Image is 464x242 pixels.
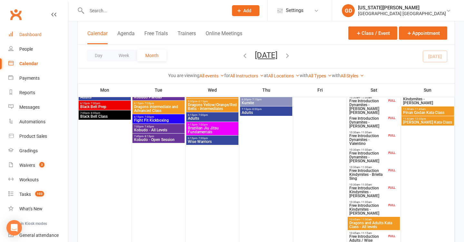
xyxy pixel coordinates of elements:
[19,61,38,66] div: Calendar
[168,73,199,78] strong: You are viewing
[199,73,224,78] a: All events
[206,30,242,44] button: Online Meetings
[197,123,208,126] span: - 7:00pm
[8,86,68,100] a: Reports
[360,131,372,134] span: - 11:00am
[134,125,183,128] span: 7:00pm
[349,218,399,221] span: 10:45am
[197,137,208,140] span: - 7:00pm
[403,108,453,111] span: 11:00am
[8,158,68,173] a: Waivers 3
[232,5,259,16] button: Add
[8,6,24,23] a: Clubworx
[341,73,364,78] a: All Styles
[188,123,237,126] span: 6:15pm
[188,140,237,144] span: Wise Warriors
[268,73,300,78] a: All Locations
[188,103,237,111] span: Dragons Yellow/Orange/Red Belts - Intermediates
[85,6,224,15] input: Search...
[349,116,387,128] span: Free Introduction Dynamites - [PERSON_NAME]
[241,111,291,115] span: Adults
[399,26,447,40] button: Appointment
[349,186,387,198] span: Free Introduction Kindymites - [PERSON_NAME]
[143,135,154,138] span: - 8:15pm
[132,83,186,97] th: Tue
[360,218,372,221] span: - 11:30am
[80,112,130,115] span: 7:00pm
[19,163,35,168] div: Waivers
[6,220,22,236] div: Open Intercom Messenger
[188,126,237,134] span: Brazilian Jiu Jitsu Fundamentals
[19,90,35,95] div: Reports
[19,148,38,153] div: Gradings
[188,100,237,103] span: 5:30pm
[19,105,40,110] div: Messages
[8,129,68,144] a: Product Sales
[178,30,196,44] button: Trainers
[8,144,68,158] a: Gradings
[134,138,183,142] span: Kobudo - Open Session
[401,83,455,97] th: Sun
[251,108,262,111] span: - 8:00pm
[134,105,183,113] span: Dragons Intermediate and Advanced Class
[8,100,68,115] a: Messages
[19,206,43,211] div: What's New
[224,73,230,78] strong: for
[387,168,397,173] div: FULL
[111,50,137,61] button: Week
[39,162,44,167] span: 3
[19,134,47,139] div: Product Sales
[134,116,183,118] span: 6:15pm
[387,133,397,138] div: FULL
[349,183,387,186] span: 10:30am
[387,185,397,190] div: FULL
[8,71,68,86] a: Payments
[87,50,111,61] button: Day
[349,201,387,204] span: 10:30am
[342,4,355,17] div: GD
[143,125,154,128] span: - 7:45pm
[8,187,68,202] a: Tasks 103
[19,32,42,37] div: Dashboard
[349,166,387,169] span: 10:30am
[349,151,387,163] span: Free Introduction Dynamites - [PERSON_NAME]
[360,148,372,151] span: - 11:00am
[349,99,387,115] span: Free Introduction Dynamites - [PERSON_NAME] [PERSON_NAME]
[332,73,341,78] strong: with
[78,83,132,97] th: Mon
[188,137,237,140] span: 6:15pm
[300,73,308,78] strong: with
[186,83,239,97] th: Wed
[143,116,154,118] span: - 7:00pm
[134,102,183,105] span: 6:15pm
[134,135,183,138] span: 7:45pm
[349,148,387,151] span: 10:30am
[387,150,397,155] div: FULL
[137,50,167,61] button: Month
[19,177,39,182] div: Workouts
[360,232,372,235] span: - 11:15am
[360,96,372,99] span: - 11:00am
[349,169,387,180] span: Free Introduction Kindymites - Briella Sing
[403,111,453,115] span: Pinan Godan Kata Class
[8,42,68,56] a: People
[197,114,208,116] span: - 7:00pm
[87,30,108,44] button: Calendar
[349,221,399,229] span: Dragons and Adults Kata Class - All levels
[387,116,397,120] div: FULL
[347,83,401,97] th: Sat
[35,191,44,197] span: 103
[349,232,387,235] span: 10:45am
[387,203,397,207] div: FULL
[239,83,293,97] th: Thu
[19,192,31,197] div: Tasks
[144,30,168,44] button: Free Trials
[293,83,347,97] th: Fri
[264,73,268,78] strong: at
[241,108,291,111] span: 7:15pm
[134,118,183,122] span: Fight Fit Kickboxing
[286,3,304,18] span: Settings
[188,114,237,116] span: 6:15pm
[403,120,453,124] span: [PERSON_NAME] Kata Class
[358,11,446,16] div: [GEOGRAPHIC_DATA] [GEOGRAPHIC_DATA]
